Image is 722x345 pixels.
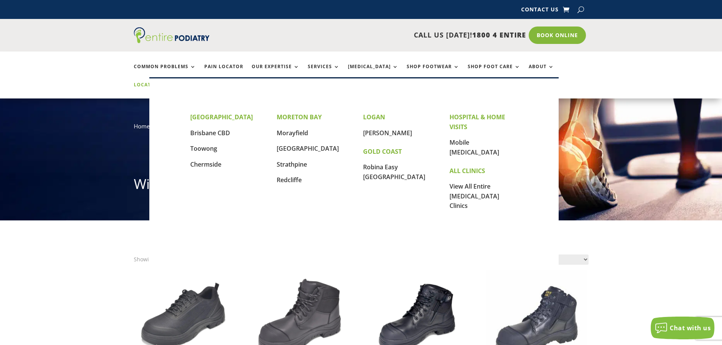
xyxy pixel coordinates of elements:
a: [MEDICAL_DATA] [348,64,398,80]
a: [PERSON_NAME] [363,129,412,137]
a: Pain Locator [204,64,243,80]
a: Shop Footwear [407,64,459,80]
a: About [529,64,554,80]
strong: LOGAN [363,113,385,121]
a: Services [308,64,340,80]
a: Morayfield [277,129,308,137]
a: Brisbane CBD [190,129,230,137]
a: Robina Easy [GEOGRAPHIC_DATA] [363,163,425,181]
h1: Wide Fit [134,175,589,197]
strong: MORETON BAY [277,113,322,121]
nav: breadcrumb [134,121,589,137]
a: Book Online [529,27,586,44]
span: Chat with us [670,324,711,332]
a: Toowong [190,144,217,153]
a: Common Problems [134,64,196,80]
a: Chermside [190,160,221,169]
a: [GEOGRAPHIC_DATA] [277,144,339,153]
a: Strathpine [277,160,307,169]
strong: [GEOGRAPHIC_DATA] [190,113,253,121]
button: Chat with us [651,317,714,339]
strong: ALL CLINICS [449,167,485,175]
a: Shop Foot Care [468,64,520,80]
a: Entire Podiatry [134,37,210,45]
p: Showing 1–32 of 49 results [134,254,202,264]
strong: HOSPITAL & HOME VISITS [449,113,505,131]
a: Home [134,122,150,130]
span: 1800 4 ENTIRE [472,30,526,39]
a: Our Expertise [252,64,299,80]
strong: GOLD COAST [363,147,402,156]
a: Locations [134,82,172,98]
a: Contact Us [521,7,559,15]
a: View All Entire [MEDICAL_DATA] Clinics [449,182,499,210]
a: Mobile [MEDICAL_DATA] [449,138,499,156]
a: Redcliffe [277,176,302,184]
img: logo (1) [134,27,210,43]
p: CALL US [DATE]! [239,30,526,40]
